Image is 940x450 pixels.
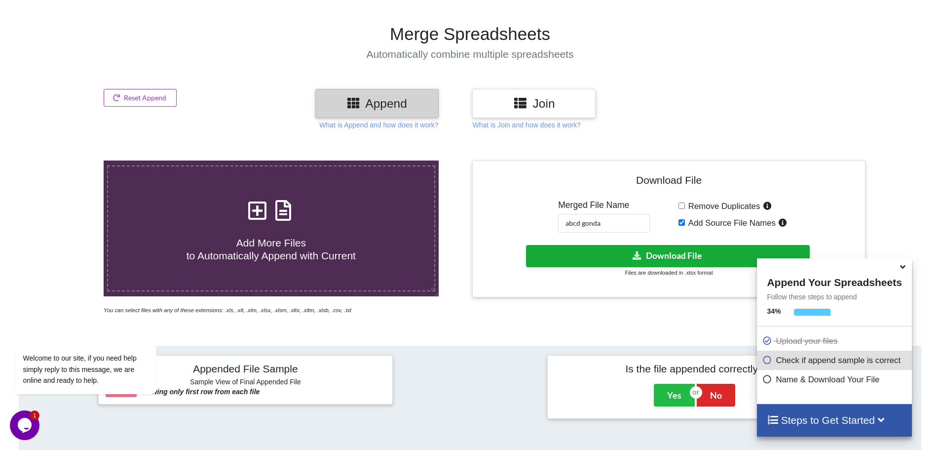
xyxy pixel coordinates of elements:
h4: Is the file appended correctly? [555,363,834,375]
span: Add Source File Names [685,218,776,228]
h4: Steps to Get Started [767,414,902,426]
h4: Append Your Spreadsheets [757,274,911,288]
span: Add More Files to Automatically Append with Current [187,237,356,261]
p: Check if append sample is correct [762,354,909,367]
button: Download File [526,245,810,267]
iframe: chat widget [10,410,41,440]
b: Showing only first row from each file [139,388,260,396]
i: You can select files with any of these extensions: .xls, .xlt, .xlm, .xlsx, .xlsm, .xltx, .xltm, ... [104,307,351,313]
p: Upload your files [762,335,909,347]
p: Name & Download Your File [762,373,909,386]
h5: Merged File Name [558,200,650,210]
p: What is Append and how does it work? [319,120,438,130]
button: Yes [654,384,695,407]
input: Enter File Name [558,214,650,233]
p: What is Join and how does it work? [472,120,580,130]
button: No [697,384,735,407]
b: 34 % [767,307,781,315]
iframe: chat widget [10,255,188,406]
h4: Appended File Sample [106,363,385,376]
h3: Append [323,96,431,111]
h6: Sample View of Final Appended File [106,378,385,388]
h3: Join [480,96,588,111]
h4: Download File [480,168,858,196]
p: Follow these steps to append [757,292,911,302]
button: Reset Append [104,89,177,107]
small: Files are downloaded in .xlsx format [625,270,713,276]
span: Remove Duplicates [685,202,760,211]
